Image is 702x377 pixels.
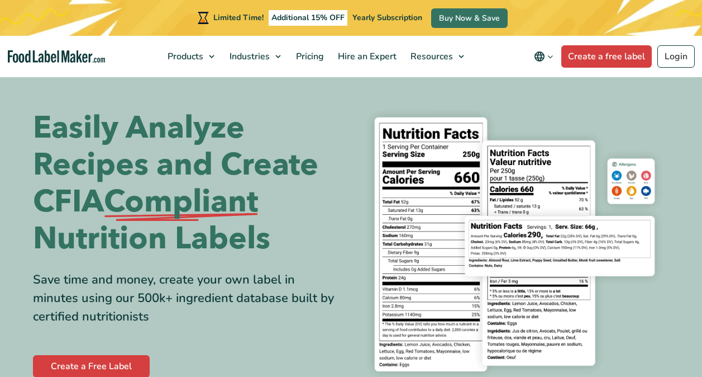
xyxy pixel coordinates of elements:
div: Save time and money, create your own label in minutes using our 500k+ ingredient database built b... [33,271,343,326]
h1: Easily Analyze Recipes and Create CFIA Nutrition Labels [33,110,343,257]
span: Pricing [293,50,325,63]
span: Products [164,50,204,63]
a: Login [657,45,695,68]
span: Yearly Subscription [352,12,422,23]
a: Products [161,36,220,77]
a: Pricing [289,36,328,77]
a: Buy Now & Save [431,8,508,28]
a: Hire an Expert [331,36,401,77]
span: Industries [226,50,271,63]
span: Resources [407,50,454,63]
span: Compliant [104,183,258,220]
a: Create a free label [561,45,652,68]
a: Industries [223,36,286,77]
span: Additional 15% OFF [269,10,347,26]
span: Hire an Expert [335,50,398,63]
a: Food Label Maker homepage [8,50,105,63]
button: Change language [526,45,561,68]
a: Resources [404,36,470,77]
span: Limited Time! [213,12,264,23]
